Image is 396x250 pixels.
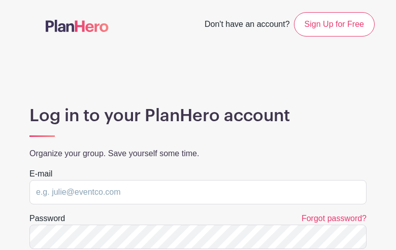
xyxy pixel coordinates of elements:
[29,180,367,204] input: e.g. julie@eventco.com
[294,12,375,37] a: Sign Up for Free
[29,212,65,225] label: Password
[29,105,367,126] h1: Log in to your PlanHero account
[29,148,367,160] p: Organize your group. Save yourself some time.
[302,214,367,223] a: Forgot password?
[29,168,52,180] label: E-mail
[205,14,290,37] span: Don't have an account?
[46,20,109,32] img: logo-507f7623f17ff9eddc593b1ce0a138ce2505c220e1c5a4e2b4648c50719b7d32.svg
